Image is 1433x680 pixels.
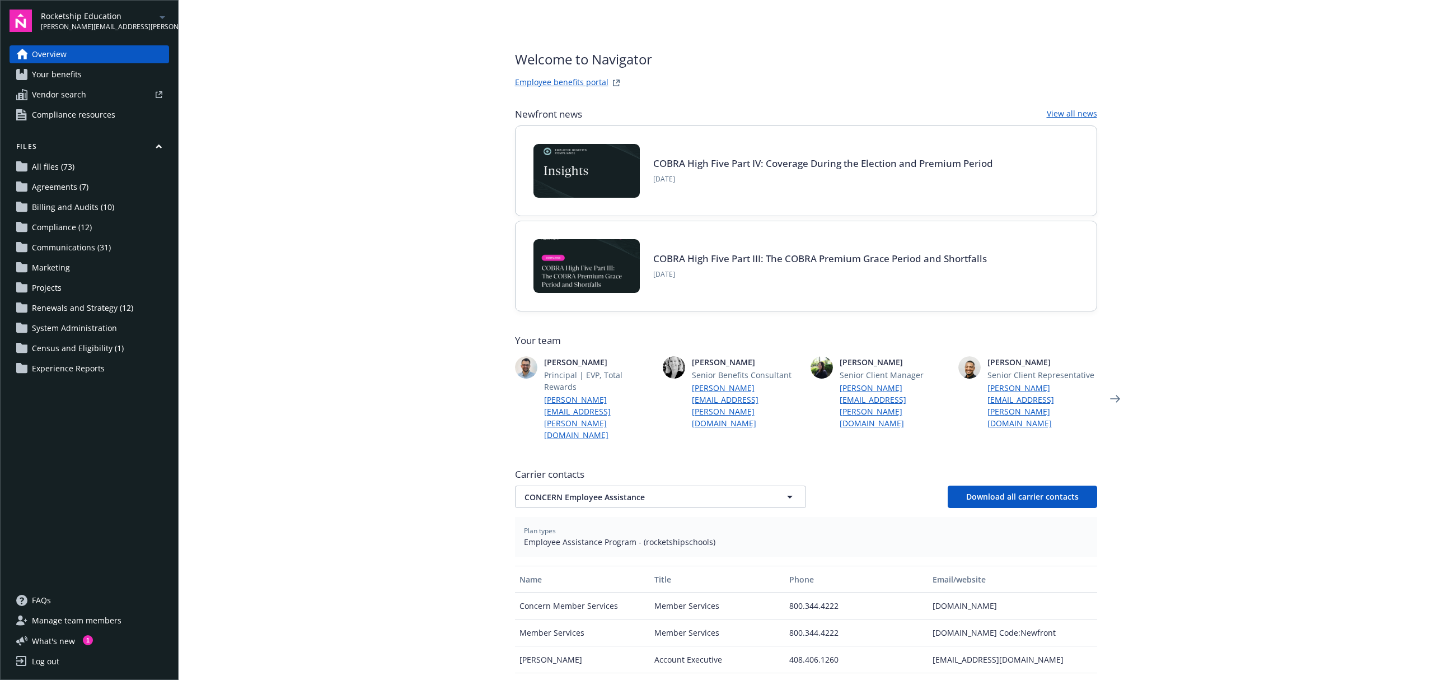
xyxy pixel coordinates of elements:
[692,369,802,381] span: Senior Benefits Consultant
[966,491,1079,502] span: Download all carrier contacts
[41,22,156,32] span: [PERSON_NAME][EMAIL_ADDRESS][PERSON_NAME][DOMAIN_NAME]
[10,198,169,216] a: Billing and Audits (10)
[524,536,1088,548] span: Employee Assistance Program - (rocketshipschools)
[650,593,785,620] div: Member Services
[544,369,654,393] span: Principal | EVP, Total Rewards
[525,491,757,503] span: CONCERN Employee Assistance
[650,620,785,646] div: Member Services
[156,10,169,24] a: arrowDropDown
[544,394,654,441] a: [PERSON_NAME][EMAIL_ADDRESS][PERSON_NAME][DOMAIN_NAME]
[10,45,169,63] a: Overview
[10,259,169,277] a: Marketing
[533,239,640,293] img: BLOG-Card Image - Compliance - COBRA High Five Pt 3 - 09-03-25.jpg
[10,142,169,156] button: Files
[515,468,1097,481] span: Carrier contacts
[10,10,32,32] img: navigator-logo.svg
[928,646,1097,673] div: [EMAIL_ADDRESS][DOMAIN_NAME]
[41,10,169,32] button: Rocketship Education[PERSON_NAME][EMAIL_ADDRESS][PERSON_NAME][DOMAIN_NAME]arrowDropDown
[32,218,92,236] span: Compliance (12)
[10,86,169,104] a: Vendor search
[83,635,93,645] div: 1
[515,646,650,673] div: [PERSON_NAME]
[987,356,1097,368] span: [PERSON_NAME]
[1047,108,1097,121] a: View all news
[10,299,169,317] a: Renewals and Strategy (12)
[933,574,1092,585] div: Email/website
[32,299,133,317] span: Renewals and Strategy (12)
[32,178,88,196] span: Agreements (7)
[785,620,928,646] div: 800.344.4222
[653,252,987,265] a: COBRA High Five Part III: The COBRA Premium Grace Period and Shortfalls
[840,356,949,368] span: [PERSON_NAME]
[32,158,74,176] span: All files (73)
[515,76,608,90] a: Employee benefits portal
[650,566,785,593] button: Title
[928,593,1097,620] div: [DOMAIN_NAME]
[10,612,169,630] a: Manage team members
[41,10,156,22] span: Rocketship Education
[958,356,981,379] img: photo
[650,646,785,673] div: Account Executive
[32,198,114,216] span: Billing and Audits (10)
[32,106,115,124] span: Compliance resources
[10,360,169,378] a: Experience Reports
[785,646,928,673] div: 408.406.1260
[515,356,537,379] img: photo
[789,574,924,585] div: Phone
[10,106,169,124] a: Compliance resources
[519,574,645,585] div: Name
[32,612,121,630] span: Manage team members
[515,620,650,646] div: Member Services
[515,486,806,508] button: CONCERN Employee Assistance
[32,635,75,647] span: What ' s new
[544,356,654,368] span: [PERSON_NAME]
[515,593,650,620] div: Concern Member Services
[32,319,117,337] span: System Administration
[10,339,169,357] a: Census and Eligibility (1)
[663,356,685,379] img: photo
[32,45,67,63] span: Overview
[32,591,51,609] span: FAQs
[10,178,169,196] a: Agreements (7)
[10,319,169,337] a: System Administration
[10,591,169,609] a: FAQs
[987,369,1097,381] span: Senior Client Representative
[811,356,833,379] img: photo
[515,334,1097,347] span: Your team
[10,158,169,176] a: All files (73)
[533,144,640,198] img: Card Image - EB Compliance Insights.png
[515,49,652,69] span: Welcome to Navigator
[1106,390,1124,408] a: Next
[692,382,802,429] a: [PERSON_NAME][EMAIL_ADDRESS][PERSON_NAME][DOMAIN_NAME]
[653,157,993,170] a: COBRA High Five Part IV: Coverage During the Election and Premium Period
[948,486,1097,508] button: Download all carrier contacts
[10,218,169,236] a: Compliance (12)
[32,279,62,297] span: Projects
[32,653,59,670] div: Log out
[10,635,93,647] button: What's new1
[524,526,1088,536] span: Plan types
[653,174,993,184] span: [DATE]
[928,620,1097,646] div: [DOMAIN_NAME] Code:Newfront
[32,339,124,357] span: Census and Eligibility (1)
[515,566,650,593] button: Name
[10,66,169,83] a: Your benefits
[654,574,780,585] div: Title
[785,593,928,620] div: 800.344.4222
[32,259,70,277] span: Marketing
[928,566,1097,593] button: Email/website
[840,369,949,381] span: Senior Client Manager
[32,86,86,104] span: Vendor search
[653,269,987,280] span: [DATE]
[785,566,928,593] button: Phone
[10,239,169,257] a: Communications (31)
[32,239,111,257] span: Communications (31)
[515,108,582,121] span: Newfront news
[987,382,1097,429] a: [PERSON_NAME][EMAIL_ADDRESS][PERSON_NAME][DOMAIN_NAME]
[10,279,169,297] a: Projects
[32,360,105,378] span: Experience Reports
[32,66,82,83] span: Your benefits
[610,76,623,90] a: striveWebsite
